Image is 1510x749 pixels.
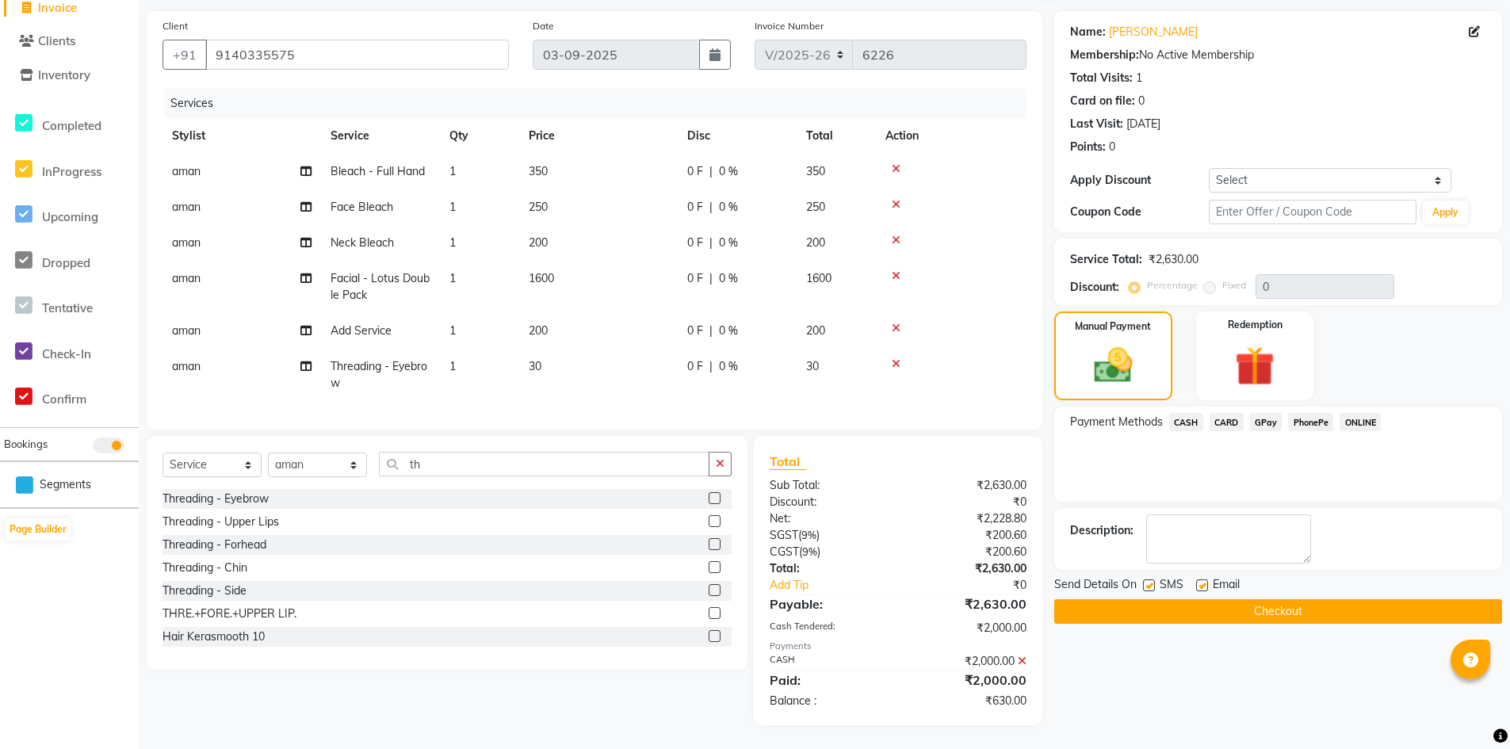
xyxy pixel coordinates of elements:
[331,271,430,302] span: Facial - Lotus Double Pack
[1250,413,1283,431] span: GPay
[1423,201,1468,224] button: Apply
[172,323,201,338] span: aman
[162,537,266,553] div: Threading - Forhead
[172,359,201,373] span: aman
[42,255,90,270] span: Dropped
[758,671,898,690] div: Paid:
[38,33,75,48] span: Clients
[719,270,738,287] span: 0 %
[801,529,816,541] span: 9%
[758,510,898,527] div: Net:
[1147,278,1198,292] label: Percentage
[1228,318,1283,332] label: Redemption
[687,323,703,339] span: 0 F
[4,32,135,51] a: Clients
[678,118,797,154] th: Disc
[687,235,703,251] span: 0 F
[1070,414,1163,430] span: Payment Methods
[162,583,247,599] div: Threading - Side
[1209,200,1416,224] input: Enter Offer / Coupon Code
[1288,413,1333,431] span: PhonePe
[770,528,798,542] span: SGST
[1070,47,1139,63] div: Membership:
[758,527,898,544] div: ( )
[1109,139,1115,155] div: 0
[898,594,1038,613] div: ₹2,630.00
[1070,251,1142,268] div: Service Total:
[449,271,456,285] span: 1
[321,118,440,154] th: Service
[1070,139,1106,155] div: Points:
[770,545,799,559] span: CGST
[449,200,456,214] span: 1
[164,89,1038,118] div: Services
[1070,172,1209,189] div: Apply Discount
[802,545,817,558] span: 9%
[898,527,1038,544] div: ₹200.60
[1160,576,1183,596] span: SMS
[755,19,824,33] label: Invoice Number
[6,518,71,541] button: Page Builder
[719,199,738,216] span: 0 %
[529,271,554,285] span: 1600
[331,359,427,390] span: Threading - Eyebrow
[205,40,509,70] input: Search by Name/Mobile/Email/Code
[898,620,1038,636] div: ₹2,000.00
[898,494,1038,510] div: ₹0
[533,19,554,33] label: Date
[719,163,738,180] span: 0 %
[758,477,898,494] div: Sub Total:
[709,323,713,339] span: |
[770,640,1026,653] div: Payments
[42,346,91,361] span: Check-In
[758,560,898,577] div: Total:
[1054,576,1137,596] span: Send Details On
[42,118,101,133] span: Completed
[806,323,825,338] span: 200
[162,560,247,576] div: Threading - Chin
[719,358,738,375] span: 0 %
[1070,279,1119,296] div: Discount:
[162,118,321,154] th: Stylist
[449,359,456,373] span: 1
[162,514,279,530] div: Threading - Upper Lips
[172,200,201,214] span: aman
[1136,70,1142,86] div: 1
[687,270,703,287] span: 0 F
[898,477,1038,494] div: ₹2,630.00
[529,200,548,214] span: 250
[162,606,296,622] div: THRE.+FORE.+UPPER LIP.
[162,491,269,507] div: Threading - Eyebrow
[687,199,703,216] span: 0 F
[42,300,93,315] span: Tentative
[162,19,188,33] label: Client
[1340,413,1381,431] span: ONLINE
[1126,116,1160,132] div: [DATE]
[758,594,898,613] div: Payable:
[38,67,90,82] span: Inventory
[806,164,825,178] span: 350
[529,323,548,338] span: 200
[4,67,135,85] a: Inventory
[922,577,1038,594] div: ₹0
[709,163,713,180] span: |
[770,453,806,470] span: Total
[1210,413,1244,431] span: CARD
[719,235,738,251] span: 0 %
[331,164,425,178] span: Bleach - Full Hand
[1149,251,1198,268] div: ₹2,630.00
[42,209,98,224] span: Upcoming
[687,358,703,375] span: 0 F
[758,620,898,636] div: Cash Tendered:
[1070,47,1486,63] div: No Active Membership
[529,235,548,250] span: 200
[1075,319,1151,334] label: Manual Payment
[758,577,921,594] a: Add Tip
[449,323,456,338] span: 1
[40,476,91,493] span: Segments
[449,164,456,178] span: 1
[42,164,101,179] span: InProgress
[709,235,713,251] span: |
[797,118,876,154] th: Total
[898,671,1038,690] div: ₹2,000.00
